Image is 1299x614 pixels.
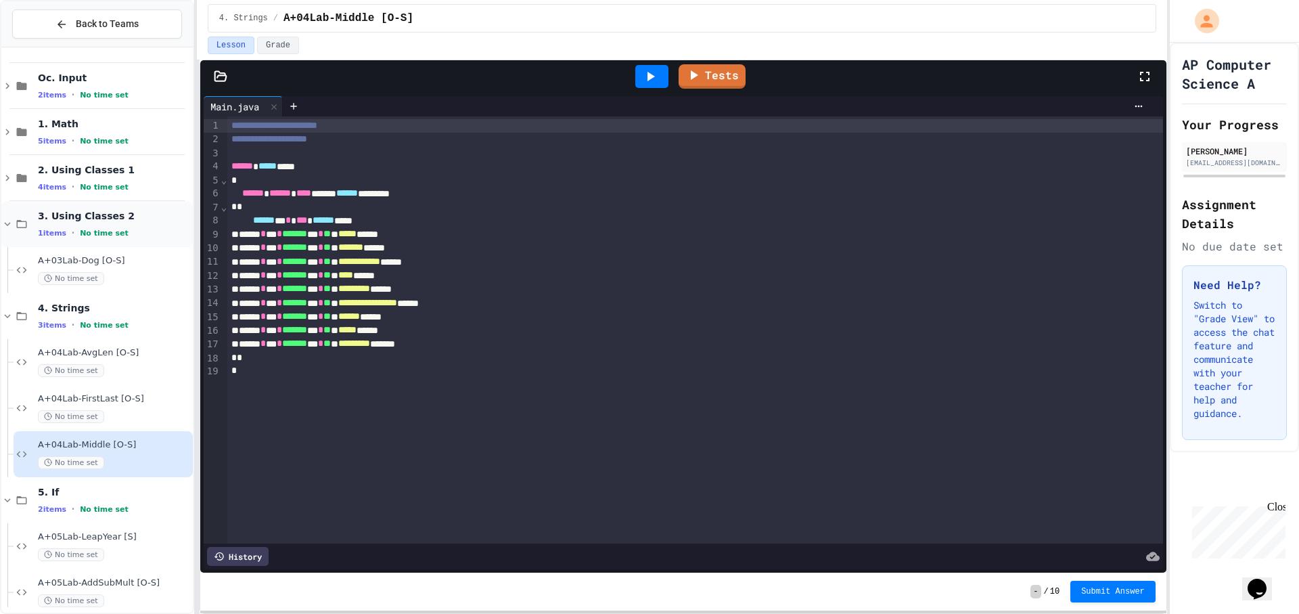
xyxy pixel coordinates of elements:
[204,174,221,188] div: 5
[38,531,190,543] span: A+05Lab-LeapYear [S]
[1050,586,1059,597] span: 10
[72,181,74,192] span: •
[204,365,221,378] div: 19
[38,347,190,359] span: A+04Lab-AvgLen [O-S]
[204,201,221,215] div: 7
[1182,115,1287,134] h2: Your Progress
[38,72,190,84] span: Oc. Input
[72,504,74,514] span: •
[204,311,221,324] div: 15
[38,548,104,561] span: No time set
[72,89,74,100] span: •
[679,64,746,89] a: Tests
[221,175,227,185] span: Fold line
[1182,195,1287,233] h2: Assignment Details
[1187,501,1285,558] iframe: chat widget
[1070,581,1156,602] button: Submit Answer
[38,393,190,405] span: A+04Lab-FirstLast [O-S]
[38,302,190,314] span: 4. Strings
[204,96,283,116] div: Main.java
[207,547,269,566] div: History
[80,137,129,146] span: No time set
[204,269,221,283] div: 12
[208,37,254,54] button: Lesson
[38,410,104,423] span: No time set
[204,214,221,227] div: 8
[1182,238,1287,255] div: No due date set
[257,37,299,54] button: Grade
[38,272,104,285] span: No time set
[38,577,190,589] span: A+05Lab-AddSubMult [O-S]
[38,183,66,192] span: 4 items
[38,364,104,377] span: No time set
[80,183,129,192] span: No time set
[1193,299,1275,420] p: Switch to "Grade View" to access the chat feature and communicate with your teacher for help and ...
[38,439,190,451] span: A+04Lab-Middle [O-S]
[80,91,129,100] span: No time set
[1182,55,1287,93] h1: AP Computer Science A
[72,227,74,238] span: •
[38,505,66,514] span: 2 items
[1081,586,1145,597] span: Submit Answer
[72,320,74,330] span: •
[1030,585,1041,598] span: -
[76,17,139,31] span: Back to Teams
[1044,586,1049,597] span: /
[38,229,66,238] span: 1 items
[80,229,129,238] span: No time set
[204,119,221,133] div: 1
[1186,158,1283,168] div: [EMAIL_ADDRESS][DOMAIN_NAME]
[38,321,66,330] span: 3 items
[204,133,221,146] div: 2
[204,160,221,173] div: 4
[204,255,221,269] div: 11
[38,137,66,146] span: 5 items
[204,352,221,366] div: 18
[204,242,221,255] div: 10
[38,210,190,222] span: 3. Using Classes 2
[204,324,221,338] div: 16
[1181,5,1223,37] div: My Account
[219,13,268,24] span: 4. Strings
[273,13,278,24] span: /
[38,594,104,607] span: No time set
[38,456,104,469] span: No time set
[1242,560,1285,600] iframe: chat widget
[38,118,190,130] span: 1. Math
[80,505,129,514] span: No time set
[38,255,190,267] span: A+03Lab-Dog [O-S]
[283,10,413,26] span: A+04Lab-Middle [O-S]
[1186,145,1283,157] div: [PERSON_NAME]
[204,147,221,160] div: 3
[38,164,190,176] span: 2. Using Classes 1
[12,9,182,39] button: Back to Teams
[204,338,221,351] div: 17
[221,202,227,213] span: Fold line
[204,187,221,200] div: 6
[5,5,93,86] div: Chat with us now!Close
[38,486,190,498] span: 5. If
[204,100,266,114] div: Main.java
[1193,277,1275,293] h3: Need Help?
[72,135,74,146] span: •
[80,321,129,330] span: No time set
[204,297,221,310] div: 14
[38,91,66,100] span: 2 items
[204,228,221,242] div: 9
[204,283,221,297] div: 13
